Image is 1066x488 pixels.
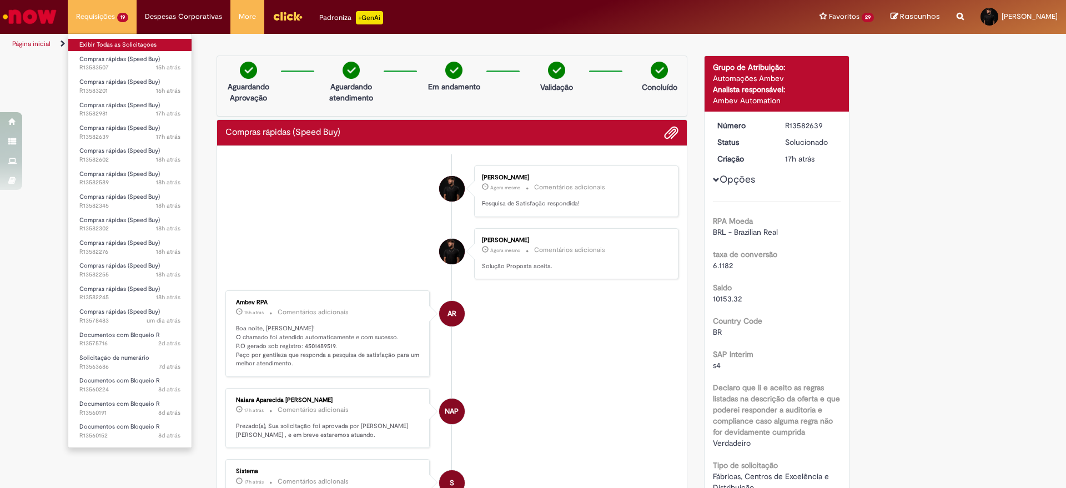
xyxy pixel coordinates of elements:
span: NAP [445,398,459,425]
div: Ambev Automation [713,95,841,106]
div: Samuel Bassani Soares [439,239,465,264]
time: 30/09/2025 18:17:52 [156,63,180,72]
a: Aberto R13582276 : Compras rápidas (Speed Buy) [68,237,192,258]
span: um dia atrás [147,316,180,325]
span: Documentos com Bloqueio R [79,422,160,431]
span: Documentos com Bloqueio R [79,331,160,339]
p: Validação [540,82,573,93]
time: 30/09/2025 15:18:00 [156,293,180,301]
span: 18h atrás [156,178,180,187]
span: BRL - Brazilian Real [713,227,778,237]
img: check-circle-green.png [445,62,462,79]
time: 30/09/2025 16:33:59 [244,407,264,414]
img: check-circle-green.png [240,62,257,79]
span: 8d atrás [158,431,180,440]
div: Analista responsável: [713,84,841,95]
div: Naiara Aparecida Peripato Oliveira [439,399,465,424]
span: Favoritos [829,11,859,22]
span: Despesas Corporativas [145,11,222,22]
small: Comentários adicionais [278,405,349,415]
span: R13560191 [79,409,180,417]
time: 24/09/2025 15:36:15 [159,363,180,371]
time: 30/09/2025 16:00:34 [156,178,180,187]
span: 10153.32 [713,294,742,304]
span: Compras rápidas (Speed Buy) [79,78,160,86]
span: BR [713,327,722,337]
span: Compras rápidas (Speed Buy) [79,308,160,316]
span: R13582589 [79,178,180,187]
time: 30/09/2025 16:07:07 [156,133,180,141]
small: Comentários adicionais [278,308,349,317]
b: taxa de conversão [713,249,777,259]
a: Aberto R13560142 : Documentos com Bloqueio R [68,444,192,465]
span: R13583201 [79,87,180,95]
span: Compras rápidas (Speed Buy) [79,261,160,270]
div: Padroniza [319,11,383,24]
span: Compras rápidas (Speed Buy) [79,239,160,247]
span: 17h atrás [244,479,264,485]
span: Compras rápidas (Speed Buy) [79,193,160,201]
time: 29/09/2025 17:13:03 [147,316,180,325]
ul: Trilhas de página [8,34,702,54]
a: Aberto R13582639 : Compras rápidas (Speed Buy) [68,122,192,143]
a: Aberto R13582255 : Compras rápidas (Speed Buy) [68,260,192,280]
span: R13582981 [79,109,180,118]
p: Aguardando atendimento [324,81,378,103]
a: Aberto R13560224 : Documentos com Bloqueio R [68,375,192,395]
a: Exibir Todas as Solicitações [68,39,192,51]
span: Documentos com Bloqueio R [79,446,160,454]
a: Aberto R13583201 : Compras rápidas (Speed Buy) [68,76,192,97]
a: Aberto R13582245 : Compras rápidas (Speed Buy) [68,283,192,304]
span: Verdadeiro [713,438,751,448]
span: R13582245 [79,293,180,302]
span: R13582345 [79,202,180,210]
div: Automações Ambev [713,73,841,84]
time: 23/09/2025 16:13:30 [158,431,180,440]
span: R13560152 [79,431,180,440]
a: Aberto R13583507 : Compras rápidas (Speed Buy) [68,53,192,74]
span: 15h atrás [156,63,180,72]
span: Compras rápidas (Speed Buy) [79,216,160,224]
a: Aberto R13560152 : Documentos com Bloqueio R [68,421,192,441]
p: Pesquisa de Satisfação respondida! [482,199,667,208]
span: 18h atrás [156,155,180,164]
time: 29/09/2025 10:28:21 [158,339,180,348]
span: 18h atrás [156,248,180,256]
a: Aberto R13582602 : Compras rápidas (Speed Buy) [68,145,192,165]
button: Adicionar anexos [664,125,678,140]
small: Comentários adicionais [534,183,605,192]
span: 18h atrás [156,293,180,301]
a: Aberto R13582345 : Compras rápidas (Speed Buy) [68,191,192,212]
span: Requisições [76,11,115,22]
dt: Número [709,120,777,131]
a: Aberto R13563686 : Solicitação de numerário [68,352,192,373]
span: 16h atrás [156,87,180,95]
time: 23/09/2025 16:23:47 [158,385,180,394]
div: Grupo de Atribuição: [713,62,841,73]
span: Compras rápidas (Speed Buy) [79,285,160,293]
span: s4 [713,360,721,370]
span: R13582302 [79,224,180,233]
span: Agora mesmo [490,184,520,191]
span: R13575716 [79,339,180,348]
span: R13582639 [79,133,180,142]
span: 7d atrás [159,363,180,371]
p: Prezado(a), Sua solicitação foi aprovada por [PERSON_NAME] [PERSON_NAME] , e em breve estaremos a... [236,422,421,439]
ul: Requisições [68,33,192,448]
span: Documentos com Bloqueio R [79,376,160,385]
span: 17h atrás [156,109,180,118]
time: 01/10/2025 09:35:36 [490,184,520,191]
span: Rascunhos [900,11,940,22]
span: 18h atrás [156,270,180,279]
span: R13583507 [79,63,180,72]
img: click_logo_yellow_360x200.png [273,8,303,24]
dt: Criação [709,153,777,164]
a: Aberto R13582981 : Compras rápidas (Speed Buy) [68,99,192,120]
small: Comentários adicionais [278,477,349,486]
a: Aberto R13582302 : Compras rápidas (Speed Buy) [68,214,192,235]
span: R13563686 [79,363,180,371]
div: R13582639 [785,120,837,131]
div: Ambev RPA [439,301,465,326]
span: 15h atrás [244,309,264,316]
div: [PERSON_NAME] [482,237,667,244]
